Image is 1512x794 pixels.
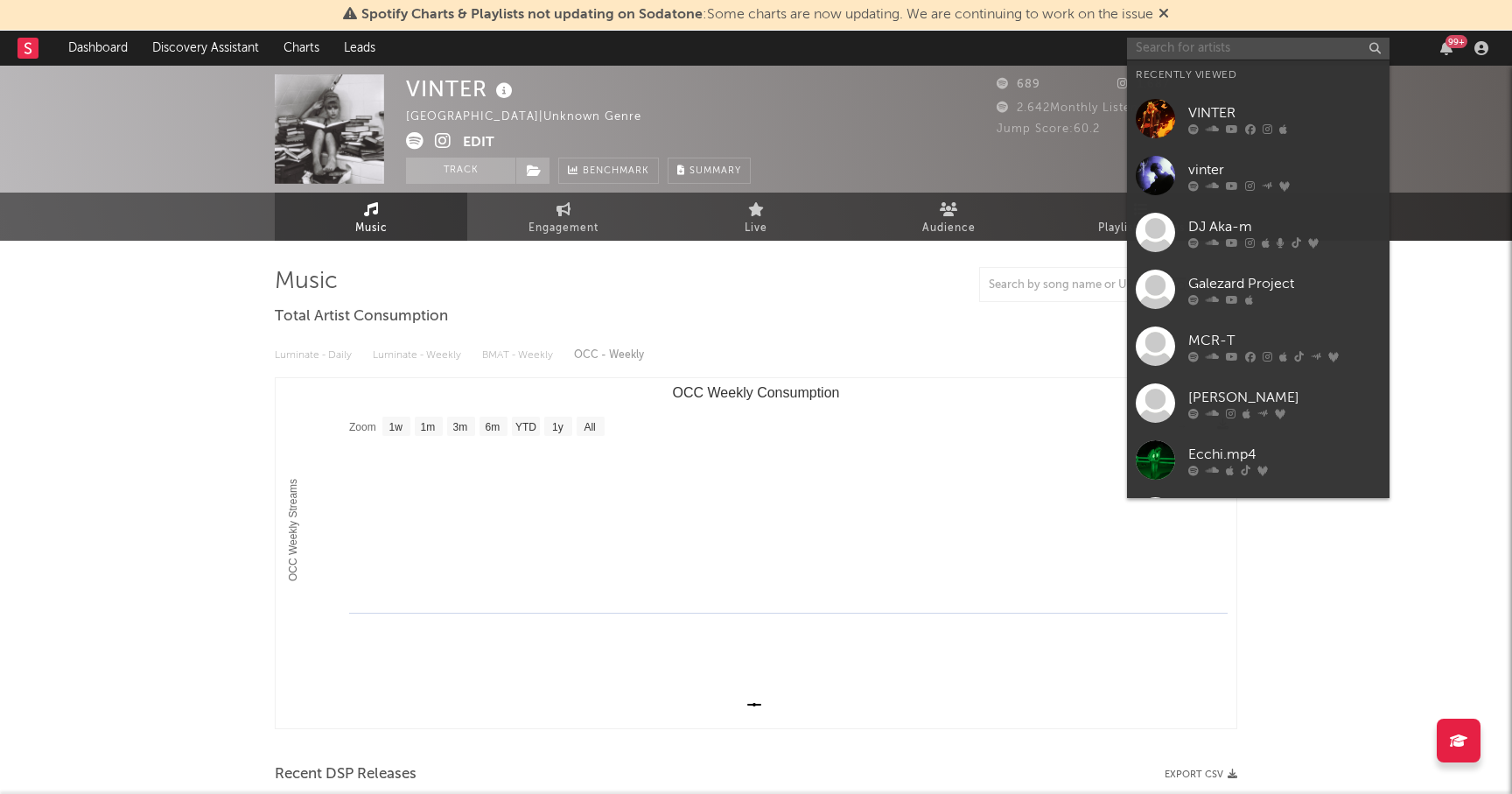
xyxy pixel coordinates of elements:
[1127,38,1389,60] input: Search for artists
[552,421,563,433] text: 1y
[361,8,1153,22] span: : Some charts are now updating. We are continuing to work on the issue
[689,166,741,176] span: Summary
[1188,102,1381,123] div: VINTER
[1127,375,1389,432] a: [PERSON_NAME]
[1188,216,1381,237] div: DJ Aka-m
[1127,432,1389,488] a: Ecchi.mp4
[275,306,448,327] span: Total Artist Consumption
[1136,65,1381,86] div: Recently Viewed
[287,479,299,581] text: OCC Weekly Streams
[1188,330,1381,351] div: MCR-T
[1098,218,1185,239] span: Playlists/Charts
[276,378,1236,728] svg: OCC Weekly Consumption
[852,193,1045,241] a: Audience
[421,421,436,433] text: 1m
[1127,90,1389,147] a: VINTER
[1440,41,1452,55] button: 99+
[1117,79,1170,90] span: 1.687
[528,218,598,239] span: Engagement
[463,132,494,154] button: Edit
[1188,387,1381,408] div: [PERSON_NAME]
[453,421,468,433] text: 3m
[1445,35,1467,48] div: 99 +
[584,421,595,433] text: All
[997,123,1100,135] span: Jump Score: 60.2
[660,193,852,241] a: Live
[1165,769,1237,780] button: Export CSV
[1158,8,1169,22] span: Dismiss
[361,8,703,22] span: Spotify Charts & Playlists not updating on Sodatone
[997,102,1157,114] span: 2.642 Monthly Listeners
[486,421,500,433] text: 6m
[140,31,271,66] a: Discovery Assistant
[467,193,660,241] a: Engagement
[997,79,1040,90] span: 689
[980,278,1165,292] input: Search by song name or URL
[1127,261,1389,318] a: Galezard Project
[515,421,536,433] text: YTD
[1127,318,1389,375] a: MCR-T
[1127,488,1389,545] a: [PERSON_NAME]
[1188,444,1381,465] div: Ecchi.mp4
[406,107,661,128] div: [GEOGRAPHIC_DATA] | Unknown Genre
[1127,204,1389,261] a: DJ Aka-m
[1188,159,1381,180] div: vinter
[558,158,659,184] a: Benchmark
[922,218,976,239] span: Audience
[271,31,332,66] a: Charts
[56,31,140,66] a: Dashboard
[1188,273,1381,294] div: Galezard Project
[673,385,840,400] text: OCC Weekly Consumption
[1127,147,1389,204] a: vinter
[668,158,751,184] button: Summary
[583,161,649,182] span: Benchmark
[275,764,416,785] span: Recent DSP Releases
[275,193,467,241] a: Music
[406,158,515,184] button: Track
[355,218,388,239] span: Music
[389,421,403,433] text: 1w
[745,218,767,239] span: Live
[1045,193,1237,241] a: Playlists/Charts
[406,74,517,103] div: VINTER
[332,31,388,66] a: Leads
[349,421,376,433] text: Zoom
